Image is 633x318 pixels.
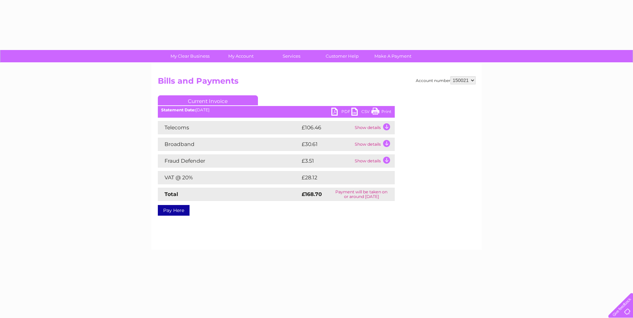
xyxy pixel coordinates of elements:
[300,138,353,151] td: £30.61
[416,76,476,84] div: Account number
[158,76,476,89] h2: Bills and Payments
[158,154,300,168] td: Fraud Defender
[315,50,370,62] a: Customer Help
[365,50,420,62] a: Make A Payment
[371,108,391,117] a: Print
[165,191,178,197] strong: Total
[353,121,395,134] td: Show details
[158,95,258,105] a: Current Invoice
[158,138,300,151] td: Broadband
[158,205,190,216] a: Pay Here
[300,171,381,184] td: £28.12
[300,154,353,168] td: £3.51
[353,154,395,168] td: Show details
[353,138,395,151] td: Show details
[351,108,371,117] a: CSV
[300,121,353,134] td: £106.46
[213,50,268,62] a: My Account
[158,108,395,112] div: [DATE]
[161,107,196,112] b: Statement Date:
[158,121,300,134] td: Telecoms
[158,171,300,184] td: VAT @ 20%
[302,191,322,197] strong: £168.70
[328,188,395,201] td: Payment will be taken on or around [DATE]
[331,108,351,117] a: PDF
[264,50,319,62] a: Services
[163,50,218,62] a: My Clear Business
